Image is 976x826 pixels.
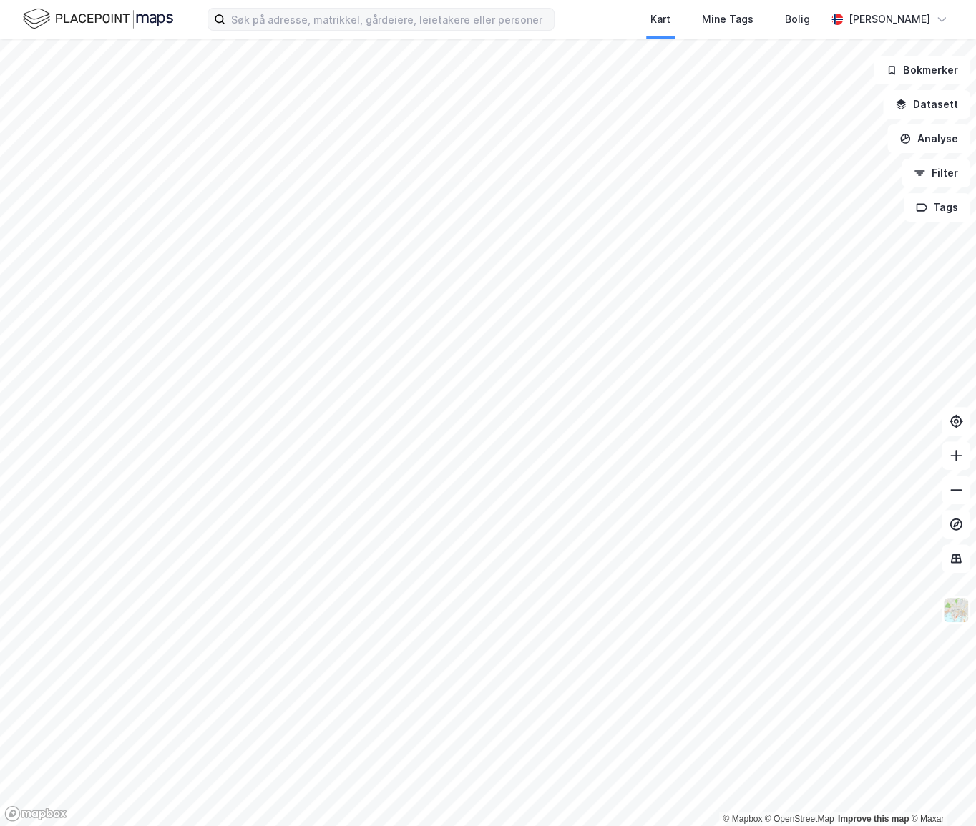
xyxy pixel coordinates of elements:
[723,814,762,824] a: Mapbox
[650,11,670,28] div: Kart
[765,814,834,824] a: OpenStreetMap
[225,9,554,30] input: Søk på adresse, matrikkel, gårdeiere, leietakere eller personer
[4,805,67,822] a: Mapbox homepage
[874,56,970,84] button: Bokmerker
[887,124,970,153] button: Analyse
[838,814,909,824] a: Improve this map
[785,11,810,28] div: Bolig
[883,90,970,119] button: Datasett
[904,193,970,222] button: Tags
[23,6,173,31] img: logo.f888ab2527a4732fd821a326f86c7f29.svg
[849,11,930,28] div: [PERSON_NAME]
[702,11,753,28] div: Mine Tags
[942,596,970,624] img: Z
[904,757,976,826] iframe: Chat Widget
[902,159,970,187] button: Filter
